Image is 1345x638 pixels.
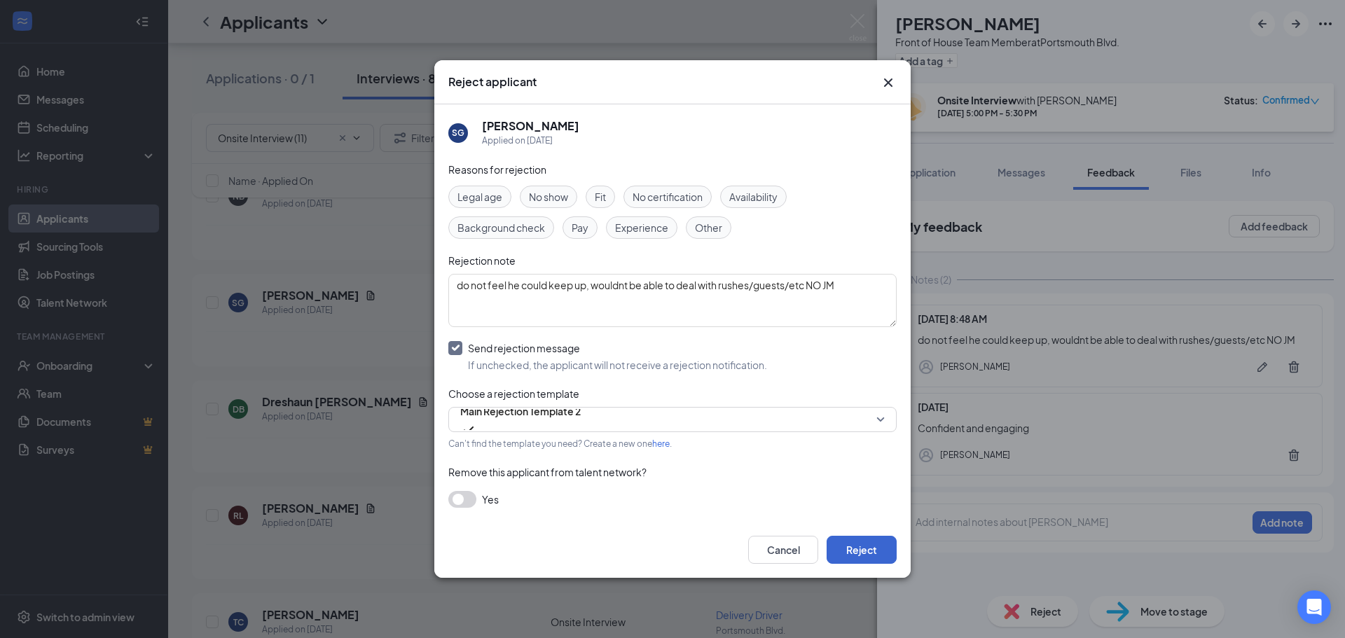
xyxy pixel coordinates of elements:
[448,466,647,478] span: Remove this applicant from talent network?
[457,189,502,204] span: Legal age
[452,127,464,139] div: SG
[482,118,579,134] h5: [PERSON_NAME]
[460,401,581,422] span: Main Rejection Template 2
[595,189,606,204] span: Fit
[880,74,897,91] button: Close
[827,536,897,564] button: Reject
[695,220,722,235] span: Other
[529,189,568,204] span: No show
[748,536,818,564] button: Cancel
[652,438,670,449] a: here
[615,220,668,235] span: Experience
[457,220,545,235] span: Background check
[448,254,516,267] span: Rejection note
[633,189,703,204] span: No certification
[448,163,546,176] span: Reasons for rejection
[1297,590,1331,624] div: Open Intercom Messenger
[572,220,588,235] span: Pay
[448,387,579,400] span: Choose a rejection template
[448,74,537,90] h3: Reject applicant
[460,422,477,438] svg: Checkmark
[729,189,778,204] span: Availability
[482,491,499,508] span: Yes
[880,74,897,91] svg: Cross
[448,274,897,327] textarea: do not feel he could keep up, wouldnt be able to deal with rushes/guests/etc NO JM
[482,134,579,148] div: Applied on [DATE]
[448,438,672,449] span: Can't find the template you need? Create a new one .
